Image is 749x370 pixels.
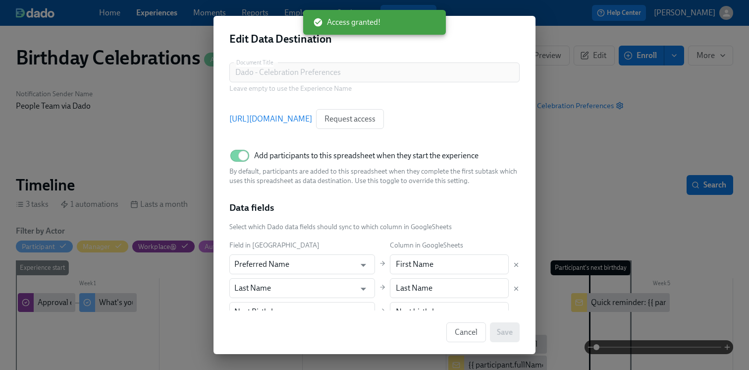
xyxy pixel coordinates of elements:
[229,201,274,214] h3: Data fields
[356,257,371,273] button: Open
[229,167,520,185] p: By default, participants are added to this spreadsheet when they complete the first subtask which...
[229,241,320,249] span: Field in [GEOGRAPHIC_DATA]
[390,241,463,249] span: Column in GoogleSheets
[229,114,312,124] a: [URL][DOMAIN_NAME]
[513,261,520,268] button: Delete mapping
[229,222,520,232] p: Select which Dado data fields should sync to which column in GoogleSheets
[316,109,384,129] button: Request access
[513,285,520,292] button: Delete mapping
[455,327,478,337] span: Cancel
[324,114,375,124] span: Request access
[356,305,371,320] button: Open
[229,84,520,93] p: Leave empty to use the Experience Name
[446,322,486,342] button: Cancel
[229,32,520,47] h2: Edit Data Destination
[313,17,380,28] span: Access granted!
[513,309,520,316] button: Delete mapping
[356,281,371,297] button: Open
[254,150,479,161] span: Add participants to this spreadsheet when they start the experience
